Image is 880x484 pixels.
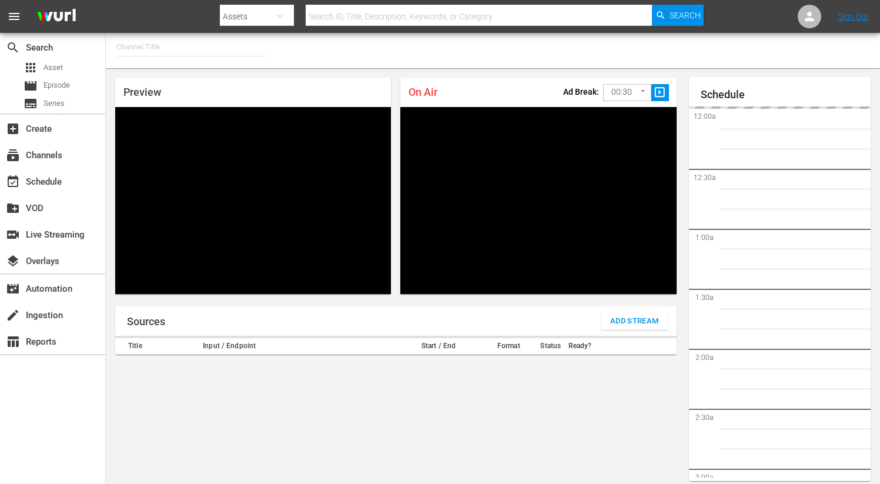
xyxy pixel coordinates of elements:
[565,338,595,355] th: Ready?
[670,5,701,26] span: Search
[481,338,537,355] th: Format
[199,338,396,355] th: Input / Endpoint
[6,282,20,296] span: Automation
[537,338,565,355] th: Status
[400,107,676,294] div: Video Player
[6,148,20,162] span: Channels
[653,86,667,99] span: slideshow_sharp
[127,316,165,328] h1: Sources
[44,79,70,91] span: Episode
[838,12,869,21] a: Sign Out
[44,98,65,109] span: Series
[6,308,20,322] span: Ingestion
[24,79,38,93] span: Episode
[701,89,871,101] h1: Schedule
[563,87,599,96] p: Ad Break:
[396,338,480,355] th: Start / End
[652,5,704,26] button: Search
[28,3,85,31] img: ans4CAIJ8jUAAAAAAAAAAAAAAAAAAAAAAAAgQb4GAAAAAAAAAAAAAAAAAAAAAAAAJMjXAAAAAAAAAAAAAAAAAAAAAAAAgAT5G...
[24,61,38,75] span: Asset
[409,86,437,98] span: On Air
[7,9,21,24] span: menu
[6,335,20,349] span: Reports
[44,62,63,74] span: Asset
[24,96,38,111] span: Series
[6,254,20,268] span: Overlays
[603,81,651,104] div: 00:30
[6,122,20,136] span: Create
[601,312,668,330] button: Add Stream
[6,175,20,189] span: Schedule
[6,201,20,215] span: VOD
[6,41,20,55] span: Search
[115,107,391,294] div: Video Player
[610,315,659,328] span: Add Stream
[6,228,20,242] span: Live Streaming
[123,86,161,98] span: Preview
[115,338,199,355] th: Title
